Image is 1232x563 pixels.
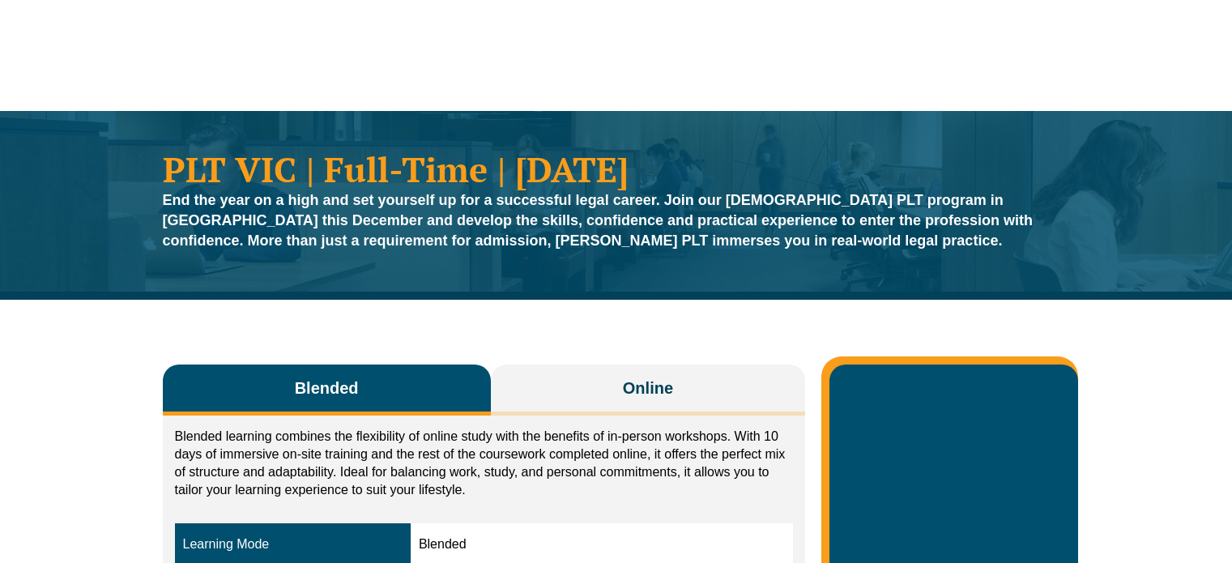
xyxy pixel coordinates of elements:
[183,535,403,554] div: Learning Mode
[163,151,1070,186] h1: PLT VIC | Full-Time | [DATE]
[419,535,785,554] div: Blended
[623,377,673,399] span: Online
[163,192,1034,249] strong: End the year on a high and set yourself up for a successful legal career. Join our [DEMOGRAPHIC_D...
[295,377,359,399] span: Blended
[175,428,794,499] p: Blended learning combines the flexibility of online study with the benefits of in-person workshop...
